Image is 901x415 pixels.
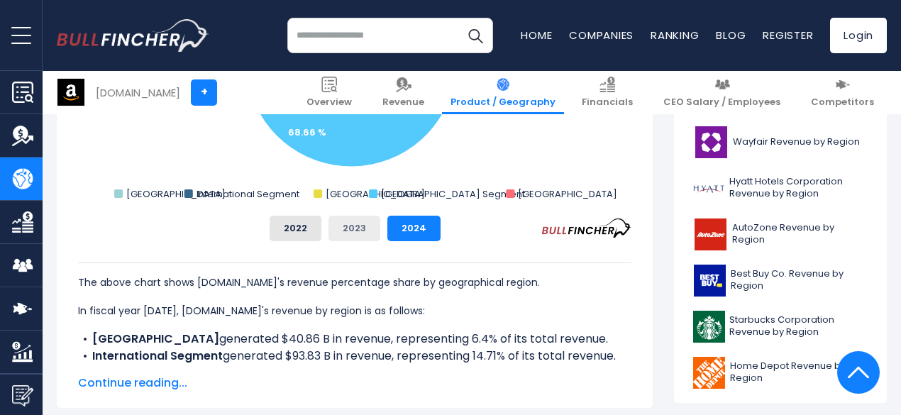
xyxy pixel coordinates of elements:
[693,311,725,343] img: SBUX logo
[651,28,699,43] a: Ranking
[92,331,219,347] b: [GEOGRAPHIC_DATA]
[126,187,226,201] text: [GEOGRAPHIC_DATA]
[298,71,360,114] a: Overview
[733,136,860,148] span: Wayfair Revenue by Region
[802,71,883,114] a: Competitors
[57,19,209,52] img: bullfincher logo
[78,348,631,365] li: generated $93.83 B in revenue, representing 14.71% of its total revenue.
[811,96,874,109] span: Competitors
[78,302,631,319] p: In fiscal year [DATE], [DOMAIN_NAME]'s revenue by region is as follows:
[693,265,726,297] img: BBY logo
[730,360,868,384] span: Home Depot Revenue by Region
[693,172,725,204] img: H logo
[306,96,352,109] span: Overview
[374,71,433,114] a: Revenue
[830,18,887,53] a: Login
[573,71,641,114] a: Financials
[693,218,728,250] img: AZO logo
[716,28,746,43] a: Blog
[96,84,180,101] div: [DOMAIN_NAME]
[521,28,552,43] a: Home
[685,169,876,208] a: Hyatt Hotels Corporation Revenue by Region
[197,187,299,201] text: International Segment
[78,331,631,348] li: generated $40.86 B in revenue, representing 6.4% of its total revenue.
[582,96,633,109] span: Financials
[685,123,876,162] a: Wayfair Revenue by Region
[731,268,868,292] span: Best Buy Co. Revenue by Region
[78,274,631,291] p: The above chart shows [DOMAIN_NAME]'s revenue percentage share by geographical region.
[569,28,634,43] a: Companies
[729,314,868,338] span: Starbucks Corporation Revenue by Region
[685,307,876,346] a: Starbucks Corporation Revenue by Region
[57,79,84,106] img: AMZN logo
[655,71,789,114] a: CEO Salary / Employees
[387,216,441,241] button: 2024
[763,28,813,43] a: Register
[57,19,209,52] a: Go to homepage
[328,216,380,241] button: 2023
[693,357,726,389] img: HD logo
[92,365,219,381] b: [GEOGRAPHIC_DATA]
[732,222,868,246] span: AutoZone Revenue by Region
[442,71,564,114] a: Product / Geography
[518,187,617,201] text: [GEOGRAPHIC_DATA]
[685,215,876,254] a: AutoZone Revenue by Region
[326,187,425,201] text: [GEOGRAPHIC_DATA]
[458,18,493,53] button: Search
[270,216,321,241] button: 2022
[729,176,868,200] span: Hyatt Hotels Corporation Revenue by Region
[685,353,876,392] a: Home Depot Revenue by Region
[685,261,876,300] a: Best Buy Co. Revenue by Region
[288,126,326,139] text: 68.66 %
[92,348,223,364] b: International Segment
[78,365,631,382] li: generated $27.40 B in revenue, representing 4.3% of its total revenue.
[663,96,780,109] span: CEO Salary / Employees
[693,126,729,158] img: W logo
[78,375,631,392] span: Continue reading...
[191,79,217,106] a: +
[381,187,525,201] text: [GEOGRAPHIC_DATA] Segment
[450,96,555,109] span: Product / Geography
[382,96,424,109] span: Revenue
